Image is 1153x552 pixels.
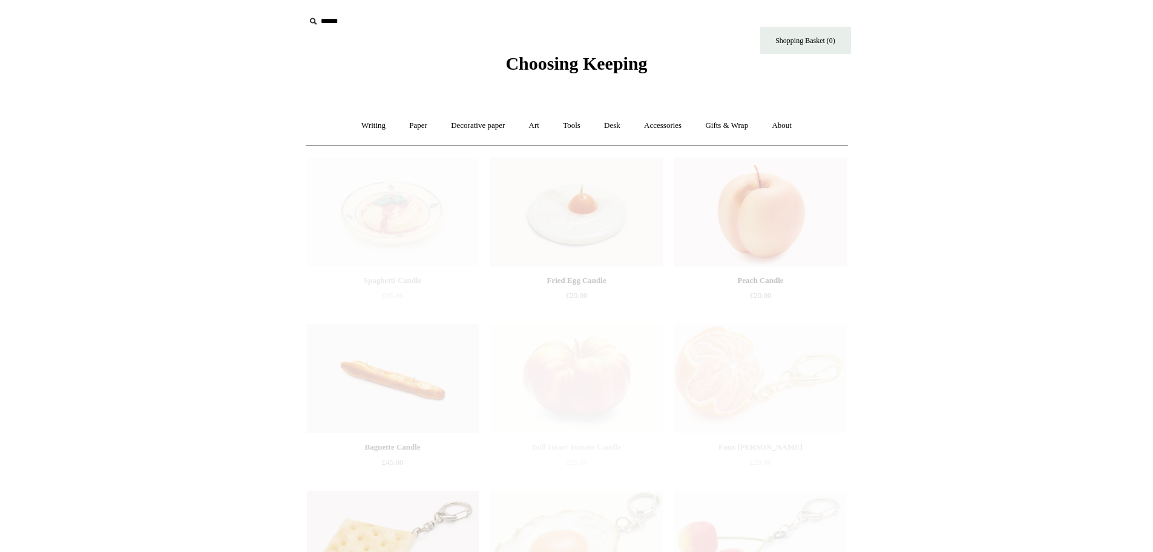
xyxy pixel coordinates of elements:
[490,324,662,433] a: Bull Heart Tomato Candle Bull Heart Tomato Candle
[307,273,479,323] a: Spaghetti Candle £85.00
[518,110,550,142] a: Art
[593,110,631,142] a: Desk
[694,110,759,142] a: Gifts & Wrap
[307,440,479,490] a: Baguette Candle £45.00
[674,158,846,267] a: Peach Candle Peach Candle
[761,110,803,142] a: About
[760,27,851,54] a: Shopping Basket (0)
[490,158,662,267] img: Fried Egg Candle
[490,440,662,490] a: Bull Heart Tomato Candle £25.00
[493,273,659,288] div: Fried Egg Candle
[307,324,479,433] img: Baguette Candle
[674,158,846,267] img: Peach Candle
[677,273,843,288] div: Peach Candle
[440,110,516,142] a: Decorative paper
[674,324,846,433] img: Faux Clementine Keyring
[382,457,404,467] span: £45.00
[307,158,479,267] img: Spaghetti Candle
[350,110,396,142] a: Writing
[307,158,479,267] a: Spaghetti Candle Spaghetti Candle
[505,53,647,73] span: Choosing Keeping
[490,273,662,323] a: Fried Egg Candle £20.00
[490,324,662,433] img: Bull Heart Tomato Candle
[674,324,846,433] a: Faux Clementine Keyring Faux Clementine Keyring
[633,110,692,142] a: Accessories
[310,440,476,454] div: Baguette Candle
[677,440,843,454] div: Faux [PERSON_NAME]
[505,63,647,71] a: Choosing Keeping
[310,273,476,288] div: Spaghetti Candle
[493,440,659,454] div: Bull Heart Tomato Candle
[307,324,479,433] a: Baguette Candle Baguette Candle
[566,457,588,467] span: £25.00
[490,158,662,267] a: Fried Egg Candle Fried Egg Candle
[674,273,846,323] a: Peach Candle £20.00
[398,110,438,142] a: Paper
[382,291,404,300] span: £85.00
[750,291,772,300] span: £20.00
[566,291,588,300] span: £20.00
[552,110,591,142] a: Tools
[674,440,846,490] a: Faux [PERSON_NAME] £20.00
[750,457,772,467] span: £20.00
